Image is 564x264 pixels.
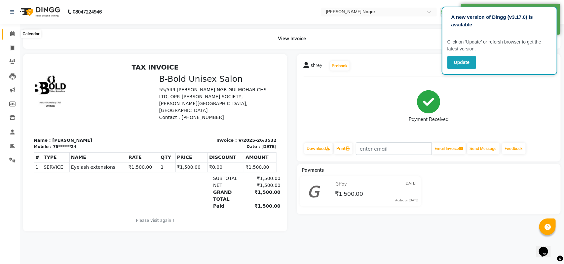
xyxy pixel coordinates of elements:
div: Payment Received [409,116,449,123]
a: Print [334,143,353,154]
img: logo [17,3,62,21]
div: ₹1,500.00 [215,114,251,121]
th: AMOUNT [214,92,247,102]
td: ₹1,500.00 [146,102,178,111]
button: Update [447,56,476,69]
h2: TAX INVOICE [4,3,247,11]
td: ₹0.00 [178,102,214,111]
div: View Invoice [23,29,561,49]
div: ₹1,500.00 [215,128,251,142]
th: RATE [97,92,129,102]
th: DISCOUNT [178,92,214,102]
div: Date : [217,83,230,89]
div: ₹1,500.00 [215,121,251,128]
p: Name : [PERSON_NAME] [4,76,122,83]
span: [DATE] [405,181,417,188]
p: 55/549 [PERSON_NAME] NGR GULMOHAR CHS LTD, OPP. [PERSON_NAME] SOCIETY, [PERSON_NAME][GEOGRAPHIC_D... [130,26,247,53]
iframe: chat widget [536,238,557,257]
td: ₹1,500.00 [214,102,247,111]
p: Contact : [PHONE_NUMBER] [130,53,247,60]
th: # [4,92,13,102]
div: GRAND TOTAL [179,128,215,142]
div: ₹1,500.00 [215,142,251,149]
button: Prebook [330,61,350,71]
button: Send Message [467,143,500,154]
div: Added on [DATE] [395,198,419,203]
span: Payments [302,167,324,173]
td: ₹1,500.00 [97,102,129,111]
p: A new version of Dingg (v3.17.0) is available [451,14,548,28]
th: NAME [40,92,97,102]
div: SUBTOTAL [179,114,215,121]
span: ₹1,500.00 [335,190,363,199]
div: Paid [179,142,215,149]
p: Please visit again ! [4,157,247,163]
div: NET [179,121,215,128]
span: shrey [311,62,322,71]
th: QTY [130,92,146,102]
button: Email Invoice [432,143,466,154]
p: Invoice : V/2025-26/3532 [130,76,247,83]
td: 1 [4,102,13,111]
div: [DATE] [232,83,247,89]
b: 08047224946 [73,3,102,21]
th: TYPE [13,92,40,102]
th: PRICE [146,92,178,102]
a: Download [304,143,333,154]
span: GPay [335,181,347,188]
div: Calendar [21,30,41,38]
td: SERVICE [13,102,40,111]
div: Mobile : [4,83,22,89]
span: Eyelash extensions [41,103,96,110]
a: Feedback [502,143,526,154]
input: enter email [356,142,432,155]
td: 1 [130,102,146,111]
p: Click on ‘Update’ or refersh browser to get the latest version. [447,39,552,52]
h3: B-Bold Unisex Salon [130,13,247,23]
